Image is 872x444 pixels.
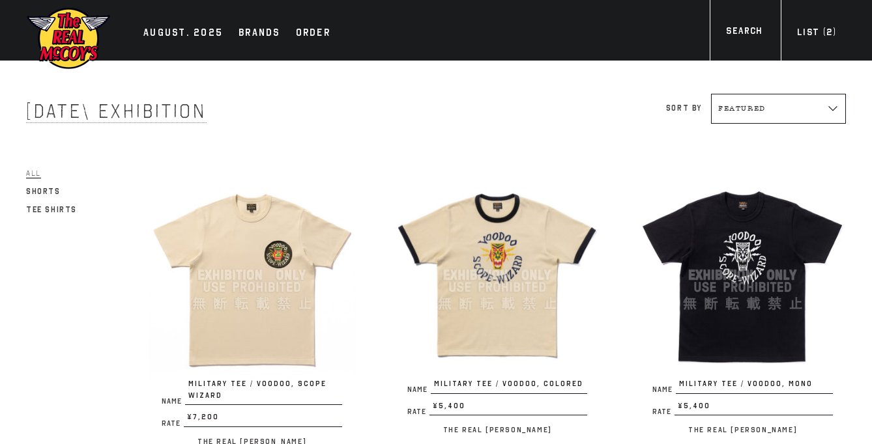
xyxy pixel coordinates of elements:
span: ¥5,400 [429,400,588,416]
span: 2 [826,27,832,38]
a: All [26,165,41,181]
a: Tee Shirts [26,202,77,217]
span: MILITARY TEE / VOODOO, COLORED [431,378,588,394]
div: Order [296,25,330,43]
p: The Real [PERSON_NAME] [394,422,601,437]
p: The Real [PERSON_NAME] [639,422,846,437]
div: AUGUST. 2025 [143,25,223,43]
a: Order [289,25,337,43]
div: List ( ) [797,25,836,43]
span: Rate [407,408,429,415]
a: Shorts [26,184,61,199]
label: Sort by [666,104,702,113]
a: AUGUST. 2025 [137,25,229,43]
a: Search [710,24,778,42]
span: Name [407,386,431,393]
span: MILITARY TEE / VOODOO, MONO [676,378,833,394]
a: MILITARY TEE / VOODOO, COLORED NameMILITARY TEE / VOODOO, COLORED Rate¥5,400 The Real [PERSON_NAME] [394,172,601,437]
img: mccoys-exhibition [26,7,111,70]
span: All [26,169,41,178]
a: List (2) [781,25,852,43]
img: MILITARY TEE / VOODOO, MONO [639,172,846,378]
span: [DATE] Exhibition [26,100,207,123]
span: Shorts [26,187,61,196]
div: Search [726,24,762,42]
a: MILITARY TEE / VOODOO, MONO NameMILITARY TEE / VOODOO, MONO Rate¥5,400 The Real [PERSON_NAME] [639,172,846,437]
span: Name [652,386,676,393]
span: Rate [652,408,675,415]
span: Tee Shirts [26,205,77,214]
span: ¥7,200 [184,411,342,427]
span: Name [162,398,185,405]
span: Rate [162,420,184,427]
img: MILITARY TEE / VOODOO, COLORED [394,172,601,378]
span: MILITARY TEE / VOODOO, SCOPE WIZARD [185,378,342,405]
div: Brands [239,25,280,43]
span: ¥5,400 [675,400,833,416]
img: MILITARY TEE / VOODOO, SCOPE WIZARD [149,172,355,378]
